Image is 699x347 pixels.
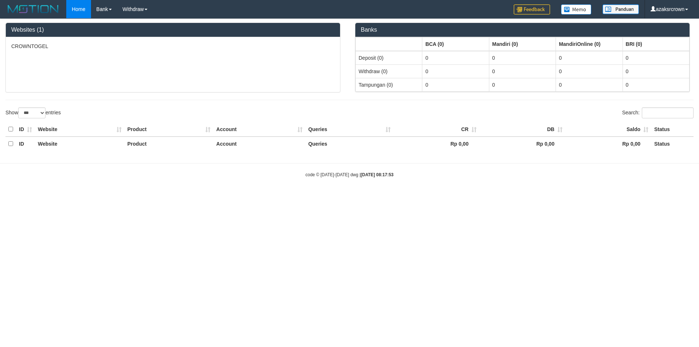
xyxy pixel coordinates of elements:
[422,51,489,65] td: 0
[213,137,305,151] th: Account
[356,37,422,51] th: Group: activate to sort column ascending
[561,4,592,15] img: Button%20Memo.svg
[623,78,689,91] td: 0
[642,107,694,118] input: Search:
[213,122,305,137] th: Account
[489,64,556,78] td: 0
[11,27,335,33] h3: Websites (1)
[35,122,125,137] th: Website
[125,137,213,151] th: Product
[479,137,565,151] th: Rp 0,00
[556,64,623,78] td: 0
[125,122,213,137] th: Product
[565,122,651,137] th: Saldo
[5,4,61,15] img: MOTION_logo.png
[623,37,689,51] th: Group: activate to sort column ascending
[556,51,623,65] td: 0
[651,137,694,151] th: Status
[489,51,556,65] td: 0
[623,51,689,65] td: 0
[11,43,335,50] p: CROWNTOGEL
[16,137,35,151] th: ID
[5,107,61,118] label: Show entries
[623,64,689,78] td: 0
[651,122,694,137] th: Status
[556,78,623,91] td: 0
[622,107,694,118] label: Search:
[489,37,556,51] th: Group: activate to sort column ascending
[394,137,479,151] th: Rp 0,00
[422,64,489,78] td: 0
[422,37,489,51] th: Group: activate to sort column ascending
[489,78,556,91] td: 0
[361,27,684,33] h3: Banks
[603,4,639,14] img: panduan.png
[394,122,479,137] th: CR
[514,4,550,15] img: Feedback.jpg
[556,37,623,51] th: Group: activate to sort column ascending
[16,122,35,137] th: ID
[356,64,422,78] td: Withdraw (0)
[356,51,422,65] td: Deposit (0)
[35,137,125,151] th: Website
[305,172,394,177] small: code © [DATE]-[DATE] dwg |
[565,137,651,151] th: Rp 0,00
[479,122,565,137] th: DB
[361,172,394,177] strong: [DATE] 08:17:53
[422,78,489,91] td: 0
[305,122,394,137] th: Queries
[305,137,394,151] th: Queries
[18,107,46,118] select: Showentries
[356,78,422,91] td: Tampungan (0)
